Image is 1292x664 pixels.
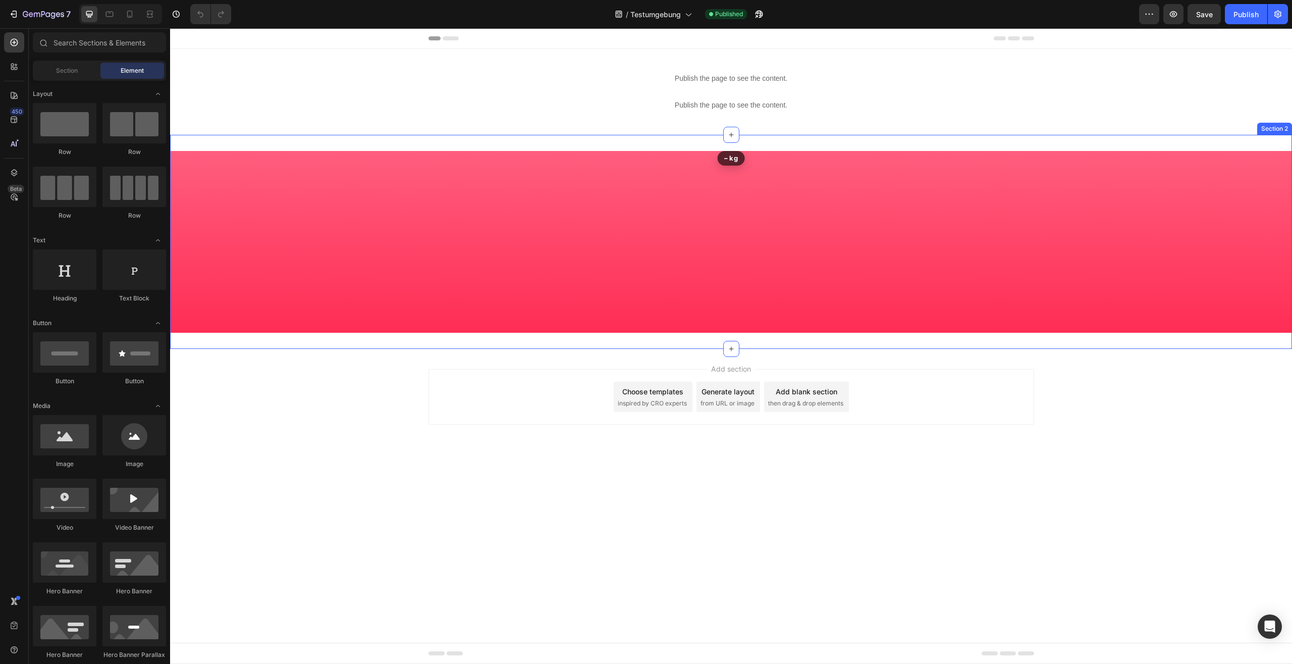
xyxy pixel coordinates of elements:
button: Publish [1225,4,1267,24]
div: Choose templates [452,358,513,369]
div: Hero Banner Parallax [102,650,166,659]
div: Image [102,459,166,469]
div: Publish [1233,9,1259,20]
span: Element [121,66,144,75]
div: Row [102,147,166,157]
span: Button [33,319,51,328]
button: 7 [4,4,75,24]
span: Text [33,236,45,245]
span: / [626,9,628,20]
div: Row [33,211,96,220]
span: Toggle open [150,86,166,102]
div: Button [102,377,166,386]
span: Toggle open [150,315,166,331]
span: Layout [33,89,52,98]
input: Search Sections & Elements [33,32,166,53]
div: Heading [33,294,96,303]
span: Toggle open [150,398,166,414]
div: Section 2 [1089,96,1120,105]
span: Section [56,66,78,75]
span: Published [715,10,743,19]
div: Hero Banner [33,650,96,659]
span: Save [1196,10,1213,19]
span: Testumgebung [630,9,681,20]
div: Generate layout [531,358,584,369]
p: 7 [66,8,71,20]
div: Open Intercom Messenger [1258,615,1282,639]
span: then drag & drop elements [598,371,673,380]
div: Add blank section [606,358,667,369]
button: Save [1188,4,1221,24]
div: Row [33,147,96,157]
span: from URL or image [530,371,584,380]
div: Button [33,377,96,386]
span: inspired by CRO experts [448,371,517,380]
div: Hero Banner [102,587,166,596]
div: Undo/Redo [190,4,231,24]
div: Video Banner [102,523,166,532]
div: Beta [8,185,24,193]
span: Media [33,401,50,411]
div: Video [33,523,96,532]
div: Row [102,211,166,220]
span: Add section [537,335,585,346]
span: Toggle open [150,232,166,248]
div: Text Block [102,294,166,303]
div: 450 [10,108,24,116]
iframe: Design area [170,28,1292,664]
div: Image [33,459,96,469]
div: Hero Banner [33,587,96,596]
